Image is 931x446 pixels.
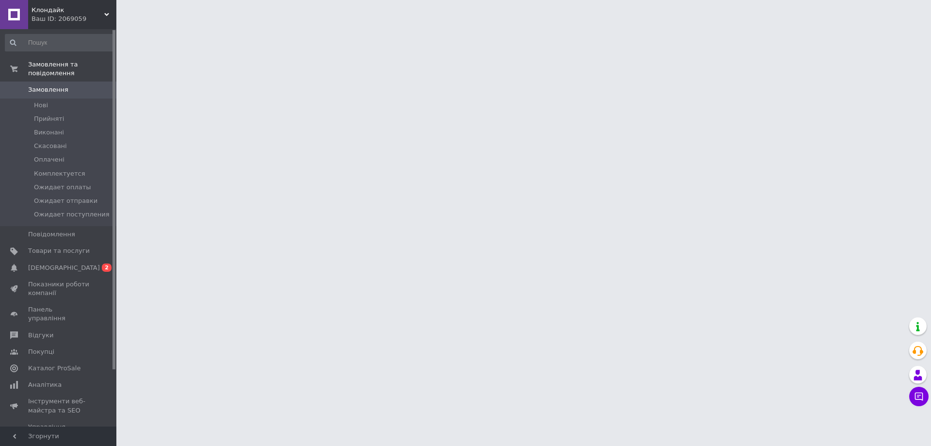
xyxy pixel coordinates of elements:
span: Виконані [34,128,64,137]
span: Прийняті [34,115,64,123]
span: Управління сайтом [28,423,90,440]
span: Нові [34,101,48,110]
span: Клондайк [32,6,104,15]
input: Пошук [5,34,114,51]
span: Комплектуется [34,169,85,178]
span: Аналітика [28,380,62,389]
span: Ожидает поступления [34,210,110,219]
span: Відгуки [28,331,53,340]
span: 2 [102,264,112,272]
span: Панель управління [28,305,90,323]
span: Замовлення та повідомлення [28,60,116,78]
span: Скасовані [34,142,67,150]
span: Повідомлення [28,230,75,239]
span: Ожидает оплаты [34,183,91,192]
span: [DEMOGRAPHIC_DATA] [28,264,100,272]
div: Ваш ID: 2069059 [32,15,116,23]
span: Замовлення [28,85,68,94]
span: Покупці [28,347,54,356]
span: Оплачені [34,155,64,164]
span: Каталог ProSale [28,364,80,373]
span: Показники роботи компанії [28,280,90,297]
span: Товари та послуги [28,247,90,255]
span: Інструменти веб-майстра та SEO [28,397,90,414]
button: Чат з покупцем [909,387,929,406]
span: Ожидает отправки [34,197,97,205]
